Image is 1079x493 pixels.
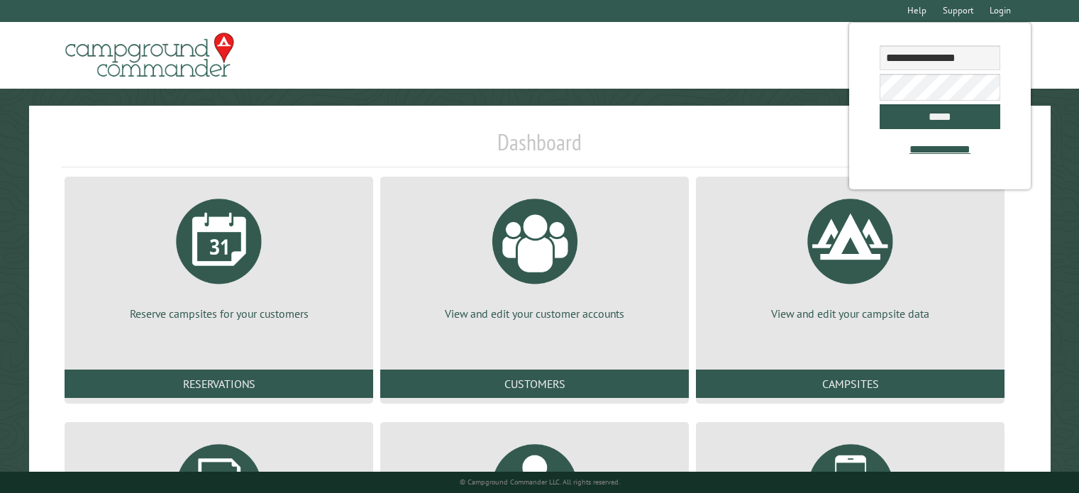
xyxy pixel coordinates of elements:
[713,306,987,321] p: View and edit your campsite data
[380,370,689,398] a: Customers
[696,370,1005,398] a: Campsites
[82,306,356,321] p: Reserve campsites for your customers
[460,477,620,487] small: © Campground Commander LLC. All rights reserved.
[397,188,672,321] a: View and edit your customer accounts
[82,188,356,321] a: Reserve campsites for your customers
[61,28,238,83] img: Campground Commander
[397,306,672,321] p: View and edit your customer accounts
[65,370,373,398] a: Reservations
[61,128,1018,167] h1: Dashboard
[713,188,987,321] a: View and edit your campsite data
